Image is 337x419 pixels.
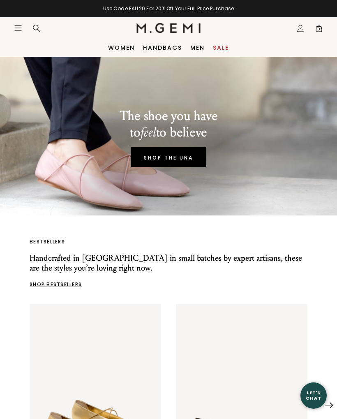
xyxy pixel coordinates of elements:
p: BESTSELLERS [30,238,307,245]
a: Women [108,44,135,51]
a: Sale [213,44,229,51]
p: The shoe you have [120,108,218,124]
p: SHOP BESTSELLERS [30,281,307,288]
a: Men [190,44,205,51]
img: M.Gemi [136,23,201,33]
img: Next Arrow [325,403,333,408]
button: Open site menu [14,24,22,32]
a: Handbags [143,44,182,51]
a: BESTSELLERS Handcrafted in [GEOGRAPHIC_DATA] in small batches by expert artisans, these are the s... [30,238,307,288]
p: to to believe [120,124,218,141]
a: SHOP THE UNA [131,147,206,167]
em: feel [141,125,156,140]
p: Handcrafted in [GEOGRAPHIC_DATA] in small batches by expert artisans, these are the styles you’re... [30,253,307,273]
span: 0 [315,26,323,34]
div: Let's Chat [300,390,327,400]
